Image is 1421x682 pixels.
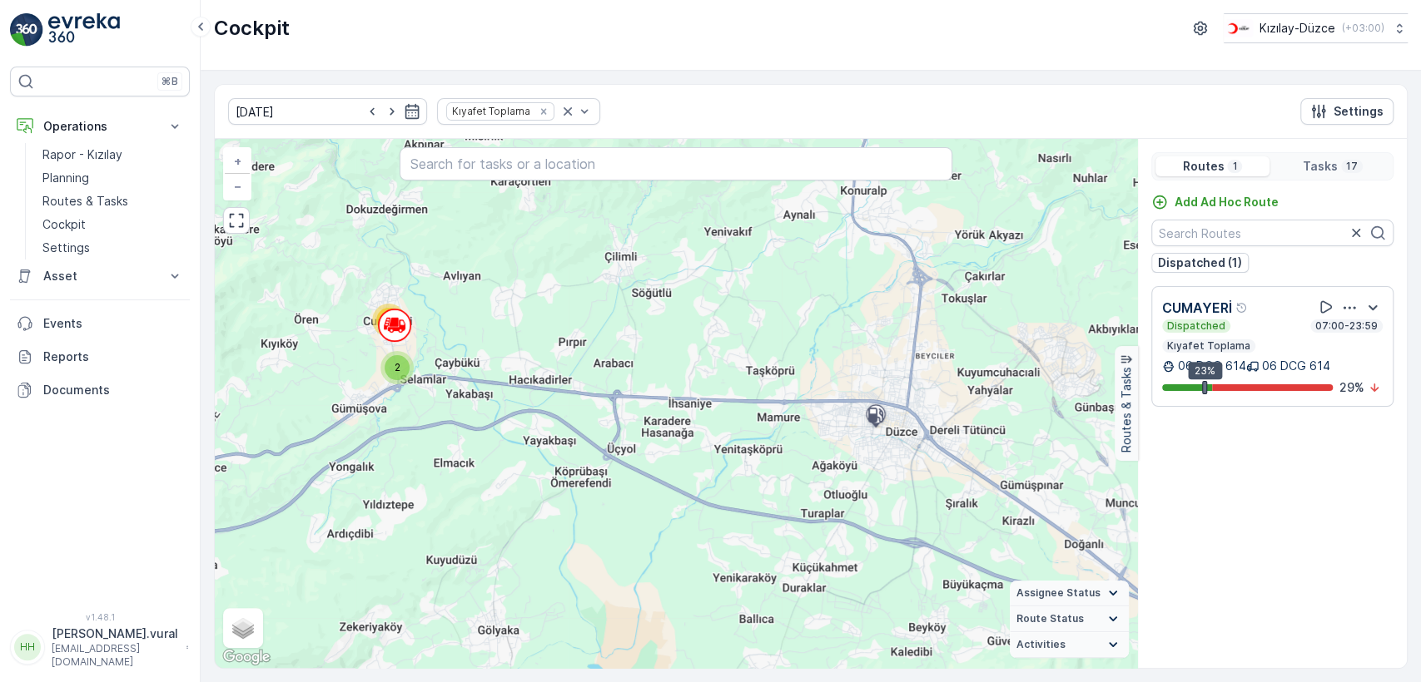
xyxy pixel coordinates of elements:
div: Help Tooltip Icon [1235,301,1249,314]
p: CUMAYERİ [1162,298,1232,318]
div: 23% [1188,362,1222,380]
p: Documents [43,382,183,398]
a: Open this area in Google Maps (opens a new window) [219,646,274,668]
a: Zoom In [225,149,250,174]
a: Events [10,307,190,340]
p: Add Ad Hoc Route [1175,194,1279,210]
p: [PERSON_NAME].vural [52,625,178,642]
span: 2 [395,361,400,373]
p: Tasks [1303,158,1338,175]
div: 15 [372,304,405,337]
p: 1 [1230,160,1239,173]
p: 06 DCG 614 [1262,358,1330,374]
a: Routes & Tasks [36,190,190,213]
img: logo_light-DOdMpM7g.png [48,13,120,47]
p: Rapor - Kızılay [42,146,122,163]
a: Zoom Out [225,174,250,199]
a: Add Ad Hoc Route [1151,194,1279,210]
span: Route Status [1016,612,1084,625]
p: ( +03:00 ) [1342,22,1384,35]
p: [EMAIL_ADDRESS][DOMAIN_NAME] [52,642,178,669]
p: 06 DCG 614 [1178,358,1246,374]
span: Assignee Status [1016,586,1101,600]
p: Dispatched [1165,319,1227,333]
input: Search Routes [1151,220,1394,246]
p: Kıyafet Toplama [1165,339,1252,353]
div: Remove Kıyafet Toplama [534,105,553,118]
p: Settings [1334,103,1384,120]
p: Kızılay-Düzce [1260,20,1335,37]
summary: Assignee Status [1010,581,1129,606]
img: logo [10,13,43,47]
input: dd/mm/yyyy [228,98,427,125]
a: Planning [36,166,190,190]
p: 29 % [1339,379,1364,396]
a: Settings [36,236,190,259]
p: Operations [43,118,157,135]
p: Cockpit [214,15,290,42]
p: Planning [42,170,89,186]
button: Kızılay-Düzce(+03:00) [1224,13,1408,43]
p: Routes & Tasks [1118,368,1135,453]
a: Layers [225,610,261,646]
a: Documents [10,373,190,407]
p: Dispatched (1) [1158,255,1242,271]
button: Dispatched (1) [1151,253,1249,273]
p: Settings [42,240,90,256]
a: Rapor - Kızılay [36,143,190,166]
p: Routes [1182,158,1224,175]
img: Google [219,646,274,668]
p: Asset [43,268,157,284]
div: Kıyafet Toplama [447,103,533,119]
p: Events [43,315,183,332]
span: − [234,179,242,193]
p: Routes & Tasks [42,193,128,210]
img: download_svj7U3e.png [1224,19,1253,37]
span: v 1.48.1 [10,612,190,622]
span: Activities [1016,638,1066,651]
button: Settings [1300,98,1394,125]
button: HH[PERSON_NAME].vural[EMAIL_ADDRESS][DOMAIN_NAME] [10,625,190,669]
summary: Activities [1010,632,1129,658]
a: Reports [10,340,190,373]
div: HH [14,634,41,660]
input: Search for tasks or a location [400,147,953,180]
summary: Route Status [1010,606,1129,632]
p: Cockpit [42,216,86,233]
div: 2 [380,351,414,384]
button: Asset [10,259,190,293]
button: Operations [10,110,190,143]
p: Reports [43,348,183,365]
span: + [234,154,241,168]
p: 17 [1344,160,1359,173]
a: Cockpit [36,213,190,236]
p: 07:00-23:59 [1314,319,1379,333]
p: ⌘B [161,75,178,88]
